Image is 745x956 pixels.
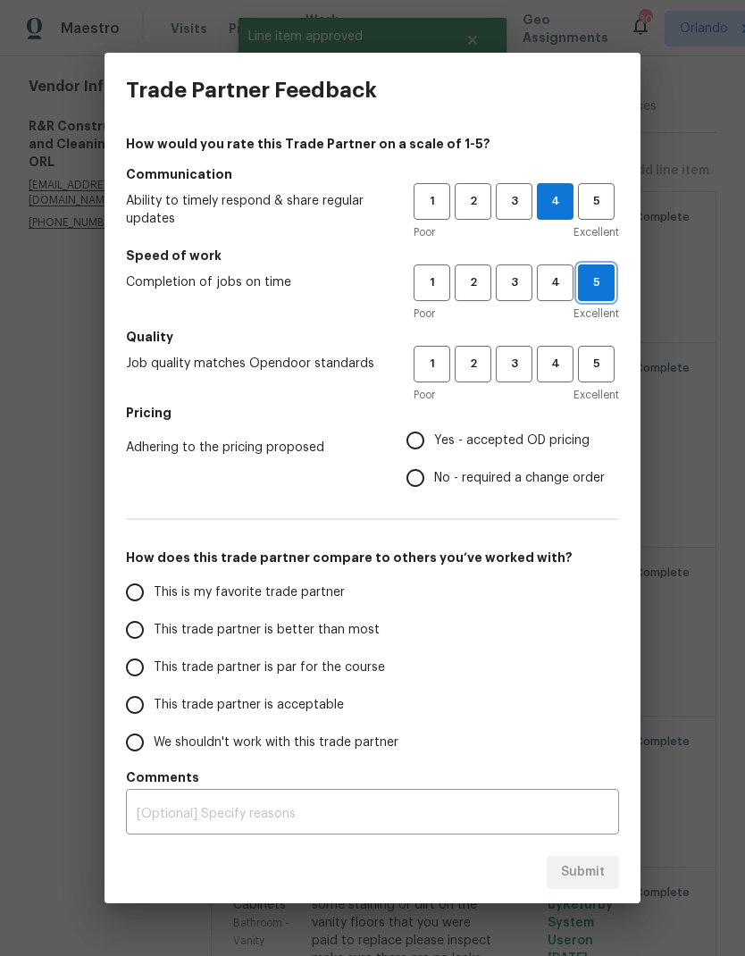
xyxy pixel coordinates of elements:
[415,354,448,374] span: 1
[539,354,572,374] span: 4
[126,192,385,228] span: Ability to timely respond & share regular updates
[154,658,385,677] span: This trade partner is par for the course
[455,346,491,382] button: 2
[538,191,573,212] span: 4
[496,264,532,301] button: 3
[434,432,590,450] span: Yes - accepted OD pricing
[578,264,615,301] button: 5
[126,768,619,786] h5: Comments
[154,696,344,715] span: This trade partner is acceptable
[578,346,615,382] button: 5
[154,734,398,752] span: We shouldn't work with this trade partner
[573,386,619,404] span: Excellent
[456,191,490,212] span: 2
[580,354,613,374] span: 5
[414,305,435,323] span: Poor
[573,223,619,241] span: Excellent
[537,346,573,382] button: 4
[126,549,619,566] h5: How does this trade partner compare to others you’ve worked with?
[126,273,385,291] span: Completion of jobs on time
[126,404,619,422] h5: Pricing
[126,355,385,373] span: Job quality matches Opendoor standards
[496,183,532,220] button: 3
[126,135,619,153] h4: How would you rate this Trade Partner on a scale of 1-5?
[414,183,450,220] button: 1
[537,183,573,220] button: 4
[455,264,491,301] button: 2
[126,165,619,183] h5: Communication
[415,191,448,212] span: 1
[455,183,491,220] button: 2
[154,621,380,640] span: This trade partner is better than most
[406,422,619,497] div: Pricing
[579,273,614,293] span: 5
[573,305,619,323] span: Excellent
[414,386,435,404] span: Poor
[414,346,450,382] button: 1
[414,264,450,301] button: 1
[456,273,490,293] span: 2
[126,247,619,264] h5: Speed of work
[154,583,345,602] span: This is my favorite trade partner
[415,273,448,293] span: 1
[539,273,572,293] span: 4
[498,354,531,374] span: 3
[580,191,613,212] span: 5
[414,223,435,241] span: Poor
[126,574,619,761] div: How does this trade partner compare to others you’ve worked with?
[126,78,377,103] h3: Trade Partner Feedback
[126,439,378,457] span: Adhering to the pricing proposed
[126,328,619,346] h5: Quality
[578,183,615,220] button: 5
[498,273,531,293] span: 3
[434,469,605,488] span: No - required a change order
[496,346,532,382] button: 3
[498,191,531,212] span: 3
[537,264,573,301] button: 4
[456,354,490,374] span: 2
